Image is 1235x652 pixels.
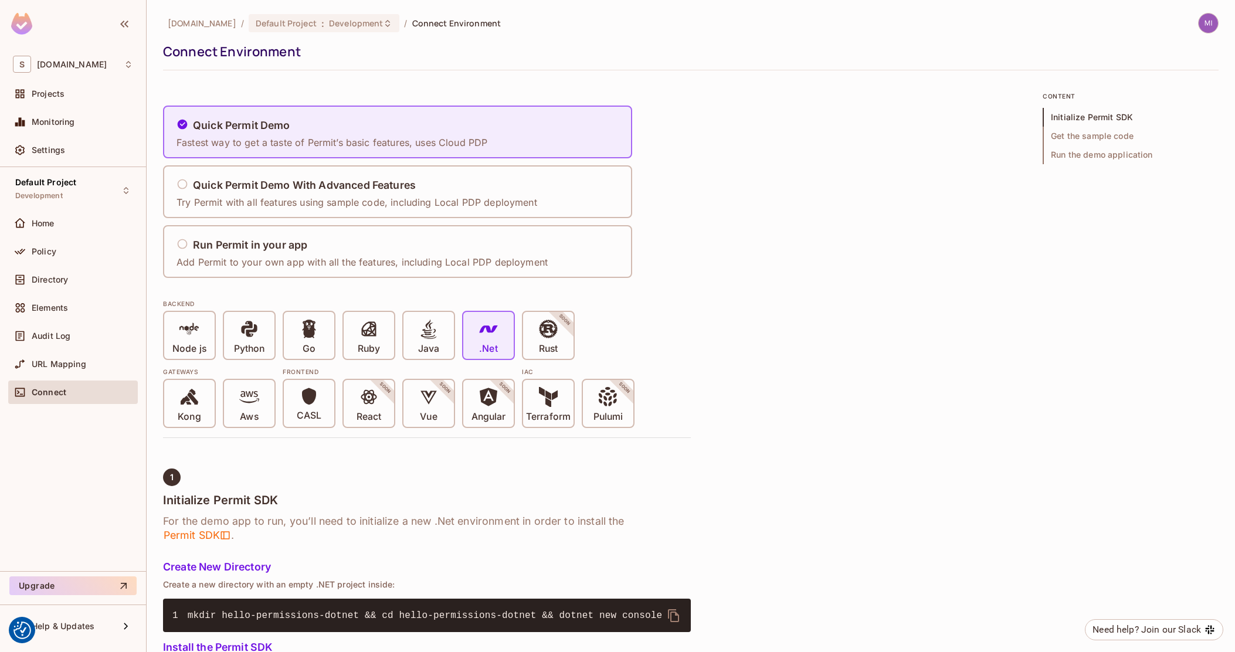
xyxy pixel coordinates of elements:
span: Monitoring [32,117,75,127]
span: Connect Environment [412,18,501,29]
span: S [13,56,31,73]
span: SOON [542,297,588,343]
span: Initialize Permit SDK [1043,108,1219,127]
div: BACKEND [163,299,691,308]
span: the active workspace [168,18,236,29]
div: Gateways [163,367,276,376]
span: Development [329,18,383,29]
p: Fastest way to get a taste of Permit’s basic features, uses Cloud PDP [177,136,487,149]
h5: Run Permit in your app [193,239,307,251]
span: Home [32,219,55,228]
li: / [241,18,244,29]
div: Connect Environment [163,43,1213,60]
p: Go [303,343,315,355]
span: Settings [32,145,65,155]
span: 1 [170,473,174,482]
span: Get the sample code [1043,127,1219,145]
h5: Quick Permit Demo [193,120,290,131]
span: Help & Updates [32,622,94,631]
div: IAC [522,367,635,376]
span: Connect [32,388,66,397]
h5: Quick Permit Demo With Advanced Features [193,179,416,191]
p: CASL [297,410,321,422]
span: Directory [32,275,68,284]
p: Ruby [358,343,380,355]
p: Vue [420,411,437,423]
p: Angular [471,411,506,423]
p: Node js [172,343,206,355]
p: .Net [479,343,497,355]
span: Workspace: sea.live [37,60,107,69]
div: Frontend [283,367,515,376]
p: Java [418,343,439,355]
p: Terraform [526,411,571,423]
span: SOON [362,365,408,411]
span: 1 [172,609,188,623]
button: delete [660,602,688,630]
span: SOON [482,365,528,411]
p: Python [234,343,264,355]
p: Rust [539,343,558,355]
h6: For the demo app to run, you’ll need to initialize a new .Net environment in order to install the . [163,514,691,542]
div: Need help? Join our Slack [1092,623,1201,637]
p: Kong [178,411,201,423]
img: Revisit consent button [13,622,31,639]
p: Create a new directory with an empty .NET project inside: [163,580,691,589]
button: Consent Preferences [13,622,31,639]
button: Upgrade [9,576,137,595]
li: / [404,18,407,29]
span: SOON [422,365,468,411]
span: Development [15,191,63,201]
p: content [1043,91,1219,101]
img: SReyMgAAAABJRU5ErkJggg== [11,13,32,35]
p: React [357,411,381,423]
span: mkdir hello-permissions-dotnet && cd hello-permissions-dotnet && dotnet new console [188,610,662,621]
p: Try Permit with all features using sample code, including Local PDP deployment [177,196,537,209]
p: Pulumi [593,411,623,423]
h4: Initialize Permit SDK [163,493,691,507]
span: Elements [32,303,68,313]
h5: Create New Directory [163,561,691,573]
span: Projects [32,89,65,99]
span: URL Mapping [32,359,86,369]
span: Policy [32,247,56,256]
span: Audit Log [32,331,70,341]
span: Default Project [256,18,317,29]
span: Default Project [15,178,76,187]
img: michal.wojcik@testshipping.com [1199,13,1218,33]
p: Aws [240,411,258,423]
span: SOON [602,365,647,411]
p: Add Permit to your own app with all the features, including Local PDP deployment [177,256,548,269]
span: : [321,19,325,28]
span: Run the demo application [1043,145,1219,164]
span: Permit SDK [163,528,231,542]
